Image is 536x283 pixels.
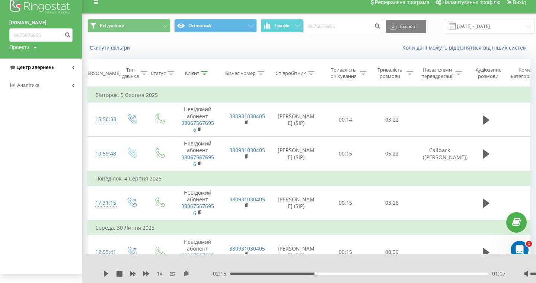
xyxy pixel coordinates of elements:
span: Центр звернень [16,65,54,70]
iframe: Intercom live chat [511,241,529,259]
button: Основний [174,19,257,32]
div: Тип дзвінка [122,67,139,79]
td: [PERSON_NAME] (SIP) [270,103,322,137]
a: 380931030405 [229,245,265,252]
span: - 02:15 [211,270,230,277]
div: [PERSON_NAME] [83,70,121,76]
div: Аудіозапис розмови [470,67,506,79]
a: 380931030405 [229,196,265,203]
div: Співробітник [275,70,306,76]
a: 380675676956 [181,154,214,167]
td: Невідомий абонент [173,235,222,270]
a: [DOMAIN_NAME] [9,19,73,26]
td: 00:59 [369,235,415,270]
a: 380675676956 [181,119,214,133]
div: Проекти [9,44,29,51]
div: Назва схеми переадресації [421,67,453,79]
div: 10:59:48 [95,147,110,161]
div: Accessibility label [314,272,317,275]
td: [PERSON_NAME] (SIP) [270,186,322,220]
div: 15:56:33 [95,112,110,127]
button: Графік [261,19,303,32]
td: Невідомий абонент [173,137,222,171]
div: Бізнес номер [225,70,256,76]
td: 00:14 [322,103,369,137]
a: 380675676956 [181,202,214,216]
button: Всі дзвінки [87,19,170,32]
button: Скинути фільтри [87,44,134,51]
a: 380675676956 [181,252,214,265]
span: 1 x [157,270,162,277]
span: 01:07 [492,270,505,277]
td: 00:15 [322,137,369,171]
div: Тривалість очікування [329,67,358,79]
td: 03:26 [369,186,415,220]
div: Клієнт [185,70,199,76]
div: Статус [151,70,166,76]
a: Коли дані можуть відрізнятися вiд інших систем [402,44,530,51]
td: Невідомий абонент [173,103,222,137]
div: 17:31:15 [95,196,110,210]
button: Експорт [386,20,426,33]
td: [PERSON_NAME] (SIP) [270,137,322,171]
a: 380931030405 [229,147,265,154]
span: 1 [526,241,532,247]
td: [PERSON_NAME] (SIP) [270,235,322,270]
span: Аналiтика [17,82,39,88]
span: Всі дзвінки [100,23,124,29]
div: 12:55:41 [95,245,110,260]
span: Графік [275,23,290,28]
td: Невідомий абонент [173,186,222,220]
td: 05:22 [369,137,415,171]
input: Пошук за номером [303,20,382,33]
input: Пошук за номером [9,28,73,42]
td: 00:15 [322,186,369,220]
td: Callback ([PERSON_NAME]) [415,137,464,171]
td: 03:22 [369,103,415,137]
td: 00:15 [322,235,369,270]
a: 380931030405 [229,113,265,120]
div: Тривалість розмови [375,67,405,79]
